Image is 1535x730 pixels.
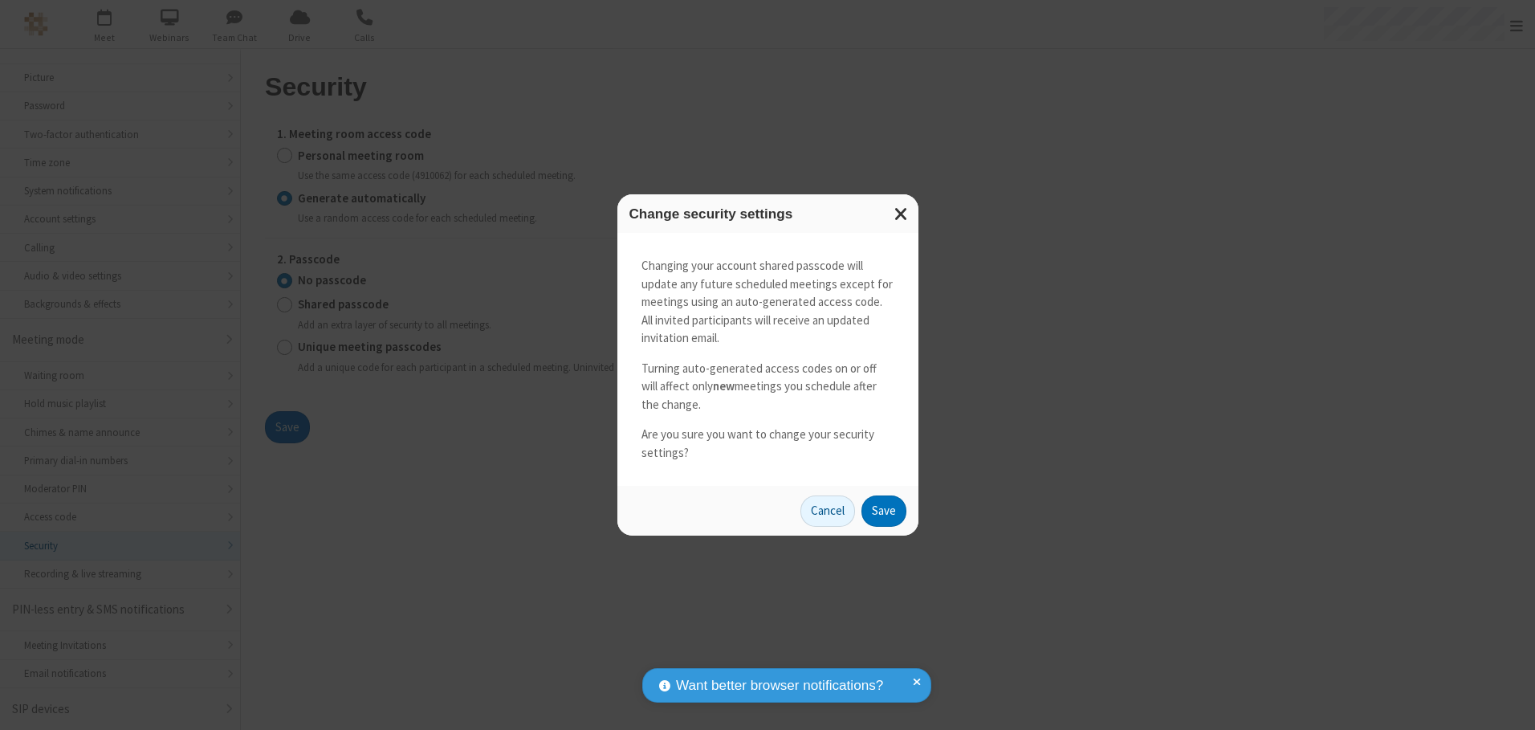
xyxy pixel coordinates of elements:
p: Are you sure you want to change your security settings? [641,426,894,462]
button: Close modal [885,194,918,234]
button: Cancel [800,496,855,528]
button: Save [861,496,906,528]
span: Want better browser notifications? [676,675,883,696]
p: Changing your account shared passcode will update any future scheduled meetings except for meetin... [641,257,894,348]
h3: Change security settings [629,206,906,222]
p: Turning auto-generated access codes on or off will affect only meetings you schedule after the ch... [641,360,894,414]
strong: new [713,378,735,394]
